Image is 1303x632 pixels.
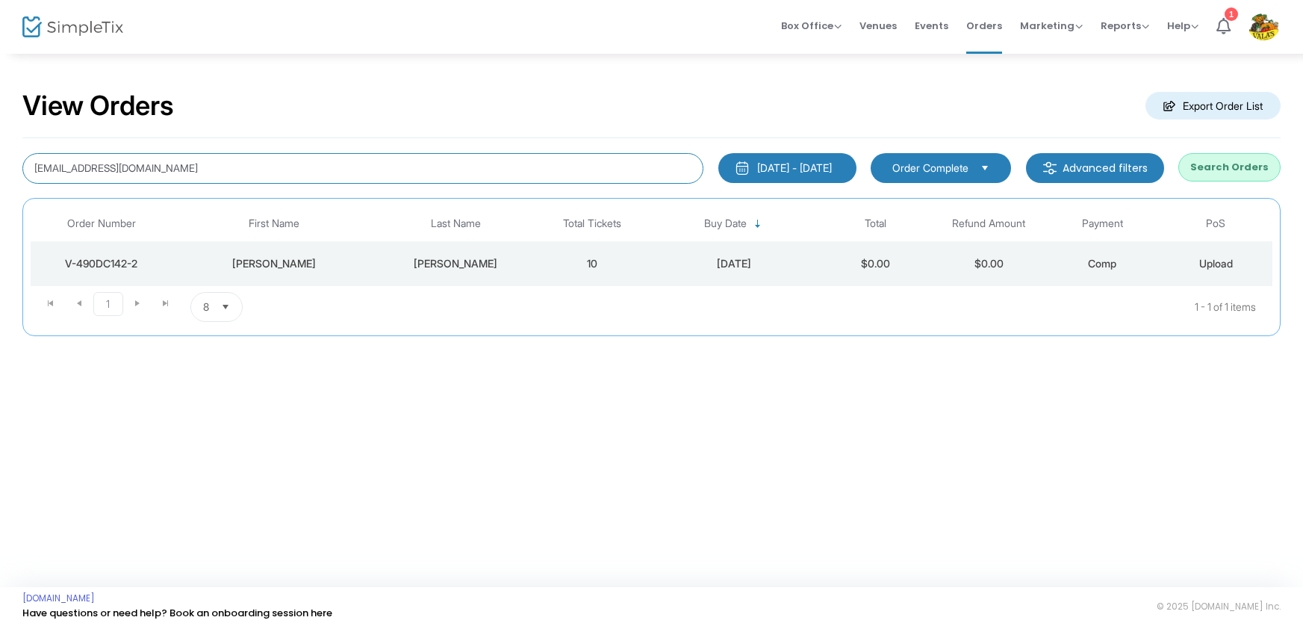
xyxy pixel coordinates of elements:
[1020,19,1083,33] span: Marketing
[1042,161,1057,176] img: filter
[1225,7,1238,21] div: 1
[974,160,995,176] button: Select
[1088,257,1116,270] span: Comp
[653,256,815,271] div: 9/22/2025
[818,206,932,241] th: Total
[380,256,532,271] div: Jones
[859,7,897,45] span: Venues
[93,292,123,316] span: Page 1
[535,206,649,241] th: Total Tickets
[1178,153,1281,182] button: Search Orders
[1101,19,1149,33] span: Reports
[892,161,968,176] span: Order Complete
[31,206,1272,286] div: Data table
[915,7,948,45] span: Events
[932,206,1045,241] th: Refund Amount
[249,217,300,230] span: First Name
[22,606,332,620] a: Have questions or need help? Book an onboarding session here
[22,153,703,184] input: Search by name, email, phone, order number, ip address, or last 4 digits of card
[1026,153,1164,183] m-button: Advanced filters
[215,293,236,321] button: Select
[1157,601,1281,613] span: © 2025 [DOMAIN_NAME] Inc.
[1145,92,1281,120] m-button: Export Order List
[757,161,832,176] div: [DATE] - [DATE]
[203,300,209,315] span: 8
[431,217,481,230] span: Last Name
[735,161,750,176] img: monthly
[1199,257,1233,270] span: Upload
[1082,217,1123,230] span: Payment
[391,292,1256,322] kendo-pager-info: 1 - 1 of 1 items
[752,218,764,230] span: Sortable
[1206,217,1225,230] span: PoS
[781,19,842,33] span: Box Office
[22,90,174,123] h2: View Orders
[67,217,136,230] span: Order Number
[966,7,1002,45] span: Orders
[932,241,1045,286] td: $0.00
[718,153,856,183] button: [DATE] - [DATE]
[818,241,932,286] td: $0.00
[176,256,373,271] div: John
[704,217,747,230] span: Buy Date
[535,241,649,286] td: 10
[22,592,95,604] a: [DOMAIN_NAME]
[34,256,169,271] div: V-490DC142-2
[1167,19,1198,33] span: Help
